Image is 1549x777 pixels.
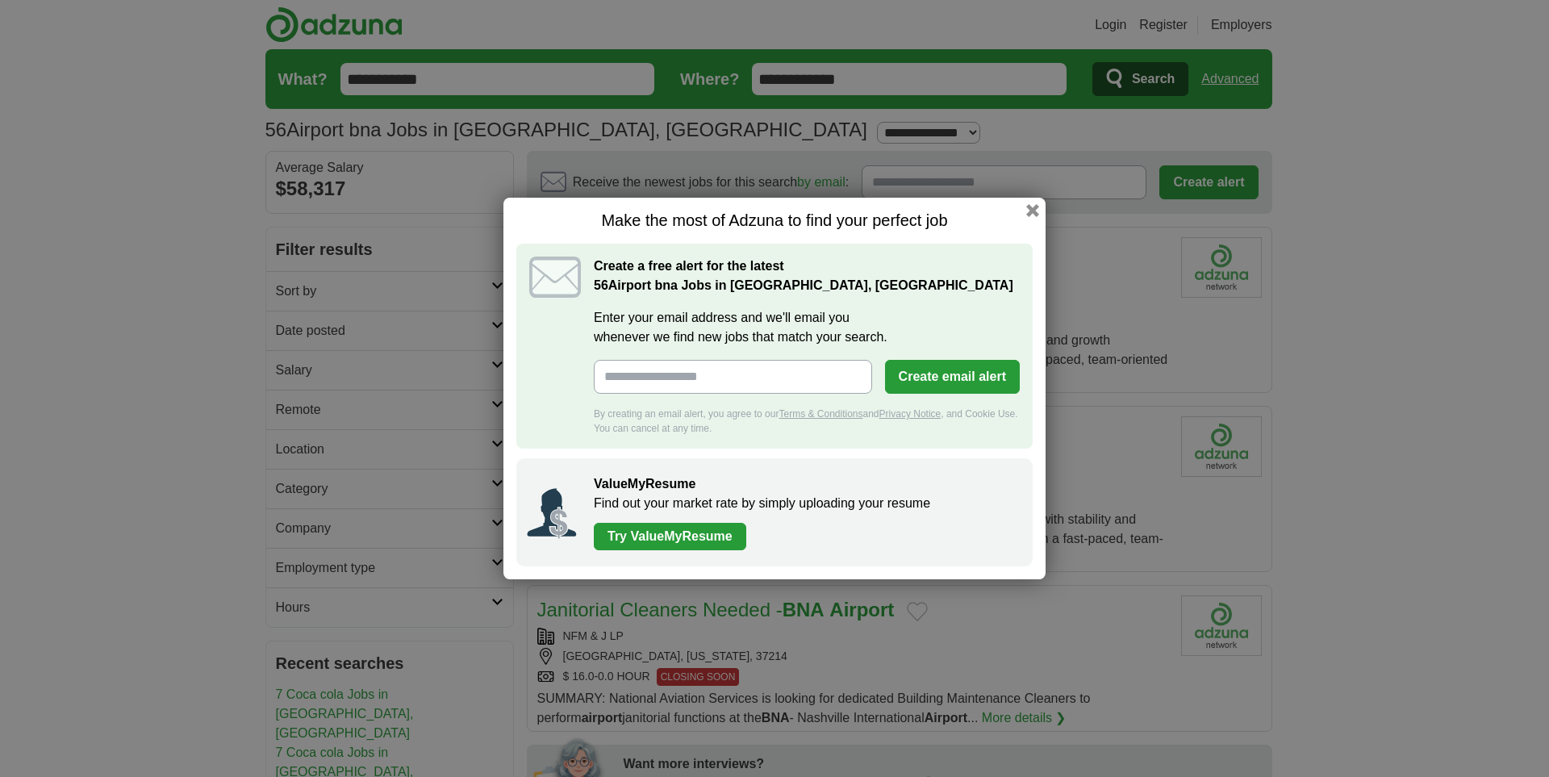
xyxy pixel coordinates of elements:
a: Try ValueMyResume [594,523,746,550]
h2: Create a free alert for the latest [594,257,1020,295]
label: Enter your email address and we'll email you whenever we find new jobs that match your search. [594,308,1020,347]
a: Terms & Conditions [779,408,862,420]
p: Find out your market rate by simply uploading your resume [594,494,1017,513]
strong: Airport bna Jobs in [GEOGRAPHIC_DATA], [GEOGRAPHIC_DATA] [594,278,1013,292]
a: Privacy Notice [879,408,942,420]
button: Create email alert [885,360,1020,394]
h1: Make the most of Adzuna to find your perfect job [516,211,1033,231]
span: 56 [594,276,608,295]
div: By creating an email alert, you agree to our and , and Cookie Use. You can cancel at any time. [594,407,1020,436]
img: icon_email.svg [529,257,581,298]
h2: ValueMyResume [594,474,1017,494]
